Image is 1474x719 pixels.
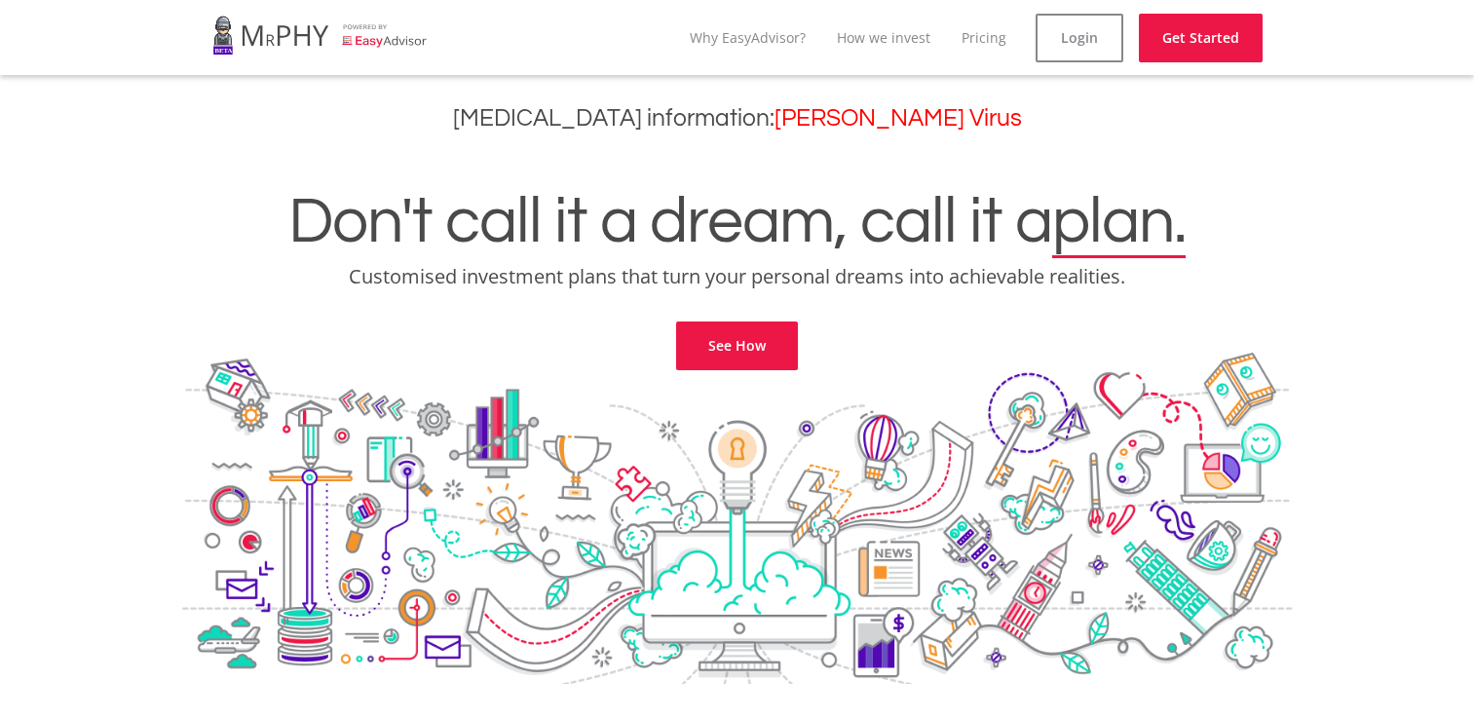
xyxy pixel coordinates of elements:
h3: [MEDICAL_DATA] information: [15,104,1459,132]
a: [PERSON_NAME] Virus [775,106,1022,131]
p: Customised investment plans that turn your personal dreams into achievable realities. [15,263,1459,290]
a: Get Started [1139,14,1263,62]
a: See How [676,322,798,370]
a: Why EasyAdvisor? [690,28,806,47]
a: How we invest [837,28,930,47]
a: Login [1036,14,1123,62]
span: plan. [1052,189,1186,255]
h1: Don't call it a dream, call it a [15,189,1459,255]
a: Pricing [962,28,1006,47]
